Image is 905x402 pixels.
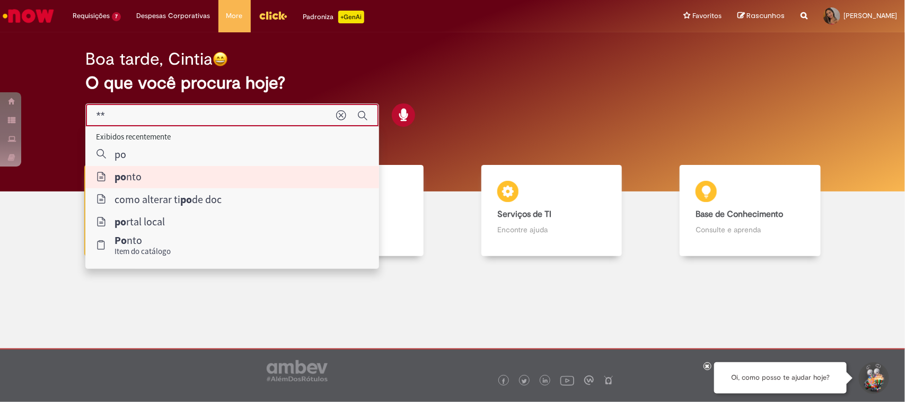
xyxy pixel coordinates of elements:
[844,11,897,20] span: [PERSON_NAME]
[137,11,210,21] span: Despesas Corporativas
[696,209,783,220] b: Base de Conhecimento
[737,11,785,21] a: Rascunhos
[560,373,574,387] img: logo_footer_youtube.png
[501,379,506,384] img: logo_footer_facebook.png
[85,50,213,68] h2: Boa tarde, Cintia
[497,209,551,220] b: Serviços de TI
[696,224,804,235] p: Consulte e aprenda
[1,5,56,27] img: ServiceNow
[303,11,364,23] div: Padroniza
[857,362,889,394] button: Iniciar Conversa de Suporte
[651,165,849,257] a: Base de Conhecimento Consulte e aprenda
[692,11,722,21] span: Favoritos
[259,7,287,23] img: click_logo_yellow_360x200.png
[56,165,254,257] a: Tirar dúvidas Tirar dúvidas com Lupi Assist e Gen Ai
[73,11,110,21] span: Requisições
[604,375,613,385] img: logo_footer_naosei.png
[338,11,364,23] p: +GenAi
[714,362,847,394] div: Oi, como posso te ajudar hoje?
[85,74,820,92] h2: O que você procura hoje?
[746,11,785,21] span: Rascunhos
[267,360,328,381] img: logo_footer_ambev_rotulo_gray.png
[584,375,594,385] img: logo_footer_workplace.png
[213,51,228,67] img: happy-face.png
[112,12,121,21] span: 7
[497,224,606,235] p: Encontre ajuda
[522,379,527,384] img: logo_footer_twitter.png
[453,165,651,257] a: Serviços de TI Encontre ajuda
[543,378,548,384] img: logo_footer_linkedin.png
[226,11,243,21] span: More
